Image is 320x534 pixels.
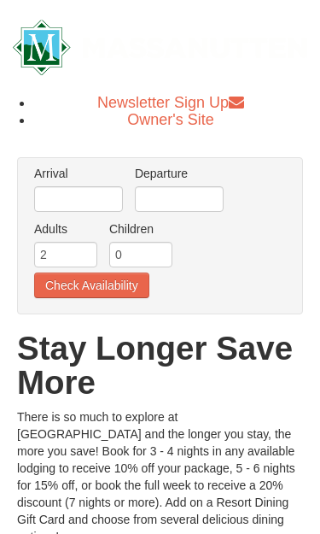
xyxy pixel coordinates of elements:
label: Children [109,220,172,238]
img: Massanutten Resort Logo [13,20,307,75]
a: Newsletter Sign Up [97,94,244,111]
label: Departure [135,165,224,182]
a: Owner's Site [127,111,213,128]
button: Check Availability [34,273,149,298]
h1: Stay Longer Save More [17,332,303,400]
label: Arrival [34,165,123,182]
label: Adults [34,220,97,238]
a: Massanutten Resort [13,29,307,61]
span: Newsletter Sign Up [97,94,229,111]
